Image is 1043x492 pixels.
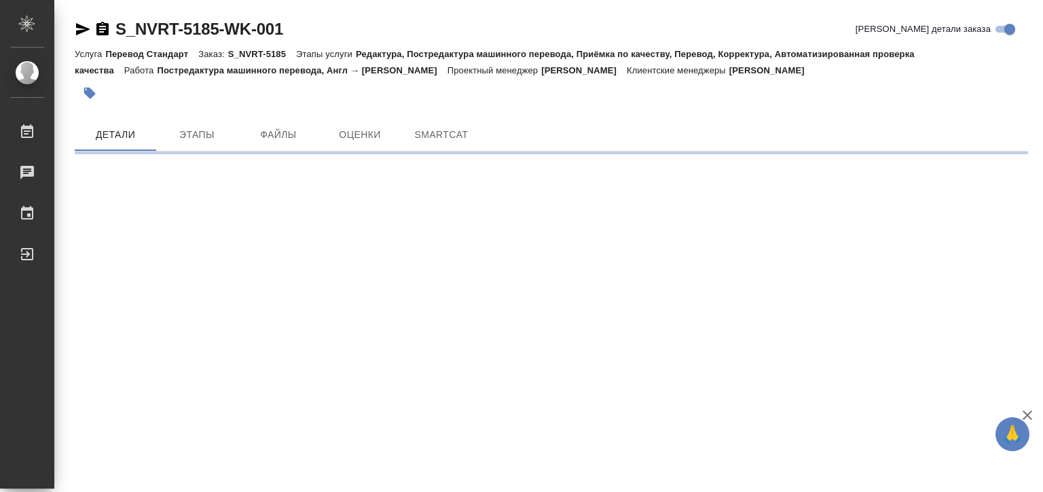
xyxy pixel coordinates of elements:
span: 🙏 [1001,420,1024,449]
a: S_NVRT-5185-WK-001 [115,20,283,38]
span: SmartCat [409,126,474,143]
p: S_NVRT-5185 [228,49,296,59]
span: Файлы [246,126,311,143]
p: Постредактура машинного перевода, Англ → [PERSON_NAME] [157,65,447,75]
p: Перевод Стандарт [105,49,198,59]
button: Добавить тэг [75,78,105,108]
span: Этапы [164,126,230,143]
p: Заказ: [198,49,227,59]
p: Услуга [75,49,105,59]
p: [PERSON_NAME] [541,65,627,75]
p: [PERSON_NAME] [729,65,815,75]
p: Этапы услуги [296,49,356,59]
button: Скопировать ссылку [94,21,111,37]
button: Скопировать ссылку для ЯМессенджера [75,21,91,37]
span: Оценки [327,126,392,143]
p: Редактура, Постредактура машинного перевода, Приёмка по качеству, Перевод, Корректура, Автоматизи... [75,49,915,75]
button: 🙏 [995,417,1029,451]
p: Работа [124,65,158,75]
p: Клиентские менеджеры [627,65,729,75]
p: Проектный менеджер [447,65,541,75]
span: [PERSON_NAME] детали заказа [856,22,991,36]
span: Детали [83,126,148,143]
